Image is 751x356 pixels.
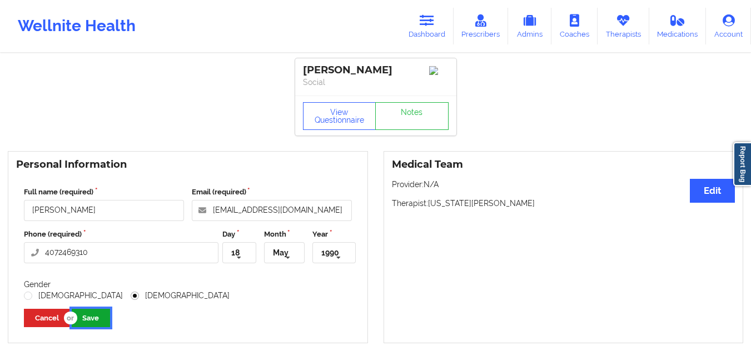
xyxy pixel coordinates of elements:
a: Coaches [551,8,598,44]
a: Report Bug [733,142,751,186]
label: Gender [24,280,51,289]
input: Phone number [24,242,218,263]
p: Provider: N/A [392,179,735,190]
img: Image%2Fplaceholer-image.png [429,66,449,75]
a: Admins [508,8,551,44]
label: Full name (required) [24,187,184,198]
h3: Personal Information [16,158,360,171]
label: Email (required) [192,187,352,198]
label: Phone (required) [24,229,218,240]
input: Email address [192,200,352,221]
label: [DEMOGRAPHIC_DATA] [131,291,230,300]
div: [PERSON_NAME] [303,64,449,77]
a: Dashboard [400,8,454,44]
div: 1990 [321,249,339,257]
input: Full name [24,200,184,221]
a: Account [706,8,751,44]
p: Therapist: [US_STATE][PERSON_NAME] [392,198,735,209]
div: May [273,249,289,257]
a: Therapists [598,8,649,44]
h3: Medical Team [392,158,735,171]
button: View Questionnaire [303,102,376,130]
button: Edit [690,179,735,203]
a: Prescribers [454,8,509,44]
p: Social [303,77,449,88]
label: [DEMOGRAPHIC_DATA] [24,291,123,300]
label: Month [264,229,305,240]
a: Medications [649,8,707,44]
label: Day [222,229,256,240]
a: Notes [375,102,449,130]
button: Cancel [24,309,69,327]
button: Save [72,309,110,327]
label: Year [312,229,355,240]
